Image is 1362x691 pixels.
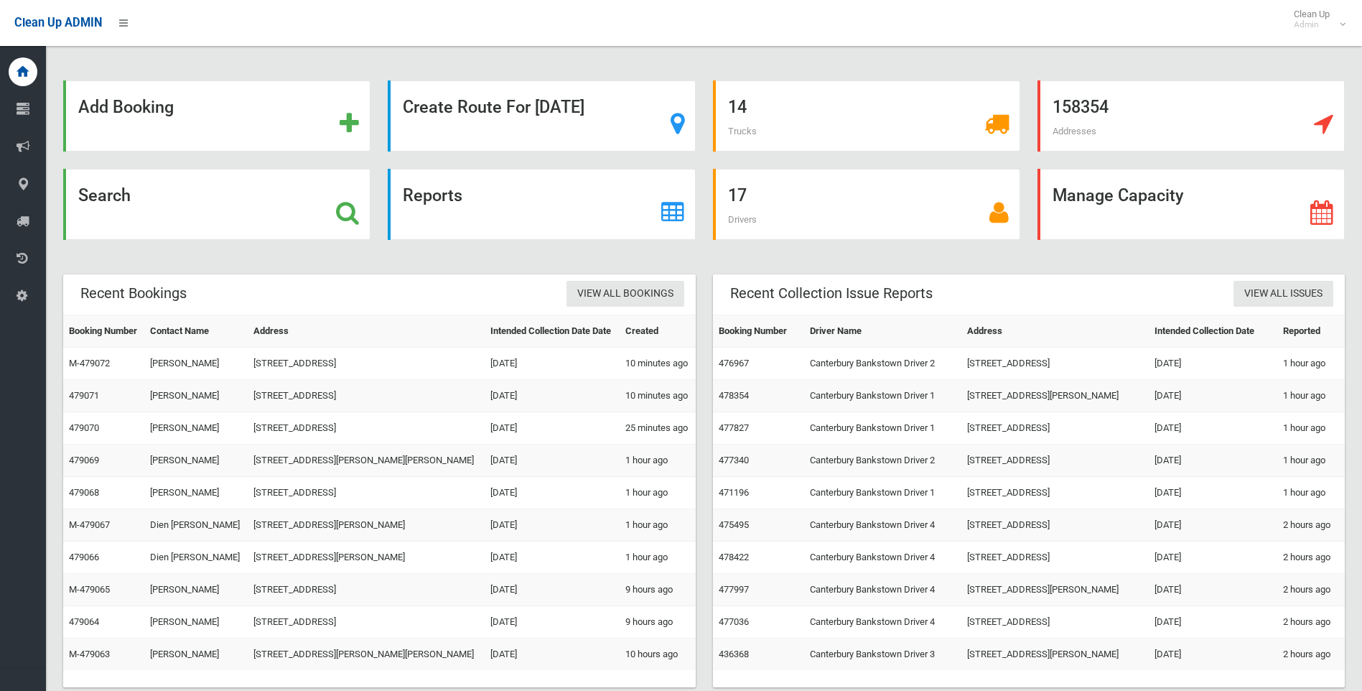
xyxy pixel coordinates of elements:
td: [DATE] [1149,412,1277,445]
th: Address [961,315,1149,348]
strong: Manage Capacity [1053,185,1183,205]
td: [STREET_ADDRESS] [961,348,1149,380]
span: Drivers [728,214,757,225]
td: 9 hours ago [620,574,695,606]
td: 1 hour ago [620,445,695,477]
a: 479070 [69,422,99,433]
td: [PERSON_NAME] [144,412,248,445]
th: Driver Name [804,315,961,348]
small: Admin [1294,19,1330,30]
td: 1 hour ago [1277,380,1345,412]
td: Canterbury Bankstown Driver 3 [804,639,961,671]
td: [STREET_ADDRESS] [248,412,485,445]
td: Dien [PERSON_NAME] [144,509,248,542]
td: Canterbury Bankstown Driver 2 [804,348,961,380]
td: Canterbury Bankstown Driver 4 [804,509,961,542]
a: 475495 [719,519,749,530]
a: 477827 [719,422,749,433]
td: [STREET_ADDRESS][PERSON_NAME] [248,509,485,542]
th: Booking Number [713,315,805,348]
td: [DATE] [485,542,620,574]
th: Intended Collection Date Date [485,315,620,348]
td: [STREET_ADDRESS] [961,542,1149,574]
span: Clean Up ADMIN [14,16,102,29]
span: Clean Up [1287,9,1344,30]
td: [PERSON_NAME] [144,606,248,639]
td: [PERSON_NAME] [144,348,248,380]
td: [STREET_ADDRESS] [248,348,485,380]
td: Canterbury Bankstown Driver 1 [804,380,961,412]
a: M-479067 [69,519,110,530]
td: [STREET_ADDRESS] [961,606,1149,639]
td: [DATE] [485,639,620,671]
td: 1 hour ago [620,542,695,574]
td: [STREET_ADDRESS][PERSON_NAME][PERSON_NAME] [248,445,485,477]
td: [PERSON_NAME] [144,380,248,412]
th: Reported [1277,315,1345,348]
th: Address [248,315,485,348]
td: [STREET_ADDRESS] [961,509,1149,542]
td: 1 hour ago [1277,445,1345,477]
td: [STREET_ADDRESS] [248,574,485,606]
td: [STREET_ADDRESS] [961,445,1149,477]
a: 478422 [719,552,749,562]
td: Canterbury Bankstown Driver 1 [804,477,961,509]
td: 10 hours ago [620,639,695,671]
a: 477340 [719,455,749,465]
a: 14 Trucks [713,80,1020,152]
td: [STREET_ADDRESS] [248,477,485,509]
header: Recent Collection Issue Reports [713,279,950,307]
td: [DATE] [485,574,620,606]
td: Canterbury Bankstown Driver 1 [804,412,961,445]
td: 2 hours ago [1277,606,1345,639]
a: 158354 Addresses [1037,80,1345,152]
a: Manage Capacity [1037,169,1345,240]
a: 476967 [719,358,749,368]
td: [DATE] [1149,606,1277,639]
td: [DATE] [1149,348,1277,380]
td: [DATE] [1149,445,1277,477]
a: 479064 [69,616,99,627]
td: [STREET_ADDRESS][PERSON_NAME] [961,639,1149,671]
td: [PERSON_NAME] [144,574,248,606]
strong: 17 [728,185,747,205]
td: [DATE] [1149,542,1277,574]
a: 479071 [69,390,99,401]
td: [DATE] [1149,477,1277,509]
strong: 158354 [1053,97,1109,117]
a: Add Booking [63,80,370,152]
td: 25 minutes ago [620,412,695,445]
td: 10 minutes ago [620,380,695,412]
td: [STREET_ADDRESS][PERSON_NAME][PERSON_NAME] [248,639,485,671]
a: 479066 [69,552,99,562]
strong: Search [78,185,131,205]
td: [DATE] [485,348,620,380]
td: 2 hours ago [1277,542,1345,574]
td: 2 hours ago [1277,574,1345,606]
a: View All Issues [1233,281,1333,307]
td: 2 hours ago [1277,509,1345,542]
th: Intended Collection Date [1149,315,1277,348]
a: 479068 [69,487,99,498]
strong: Reports [403,185,462,205]
a: 17 Drivers [713,169,1020,240]
a: M-479065 [69,584,110,595]
a: M-479072 [69,358,110,368]
a: 479069 [69,455,99,465]
span: Addresses [1053,126,1096,136]
td: [DATE] [1149,574,1277,606]
td: [STREET_ADDRESS][PERSON_NAME] [961,380,1149,412]
a: 477997 [719,584,749,595]
a: 436368 [719,649,749,659]
td: 1 hour ago [1277,348,1345,380]
td: [STREET_ADDRESS][PERSON_NAME] [248,542,485,574]
td: [DATE] [485,445,620,477]
td: [STREET_ADDRESS] [961,477,1149,509]
td: [PERSON_NAME] [144,477,248,509]
td: 9 hours ago [620,606,695,639]
th: Contact Name [144,315,248,348]
a: 477036 [719,616,749,627]
td: [PERSON_NAME] [144,639,248,671]
td: [STREET_ADDRESS] [248,606,485,639]
td: [STREET_ADDRESS] [961,412,1149,445]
